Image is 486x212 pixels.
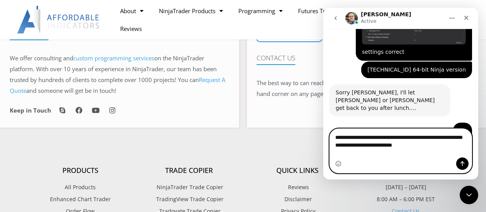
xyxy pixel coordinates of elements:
a: All Products [26,182,134,192]
p: The best way to can reach our is through the the help icon in the lower right-hand corner on any ... [257,78,476,99]
a: Request A Quote [10,76,225,94]
a: Futures Trading [290,2,355,20]
span: Disclaimer [283,194,312,204]
h6: Keep in Touch [10,107,51,114]
iframe: Intercom live chat [323,8,478,180]
h4: Quick Links [243,166,352,175]
a: NinjaTrader Products [151,2,231,20]
span: on the NinjaTrader platform. With over 10 years of experience in NinjaTrader, our team has been t... [10,54,225,94]
a: Programming [231,2,290,20]
span: All Products [65,182,96,192]
span: Enhanced Chart Trader [50,194,111,204]
a: Reviews [243,182,352,192]
h4: Trade Copier [134,166,243,175]
a: custom programming services [73,54,154,62]
h4: Contact Us [257,54,476,62]
a: NinjaTrader Trade Copier [134,182,243,192]
span: Reviews [286,182,309,192]
span: TradingView Trade Copier [154,194,224,204]
h4: Products [26,166,134,175]
p: 8:00 AM – 6:00 PM EST [352,194,460,204]
img: LogoAI | Affordable Indicators – NinjaTrader [17,6,100,34]
nav: Menu [112,2,377,38]
a: TradingView Trade Copier [134,194,243,204]
a: About [112,2,151,20]
span: We offer consulting and [10,54,154,62]
p: [DATE] – [DATE] [352,182,460,192]
iframe: Intercom live chat [460,186,478,204]
a: Reviews [112,20,150,38]
a: Enhanced Chart Trader [26,194,134,204]
span: NinjaTrader Trade Copier [155,182,223,192]
a: Disclaimer [243,194,352,204]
